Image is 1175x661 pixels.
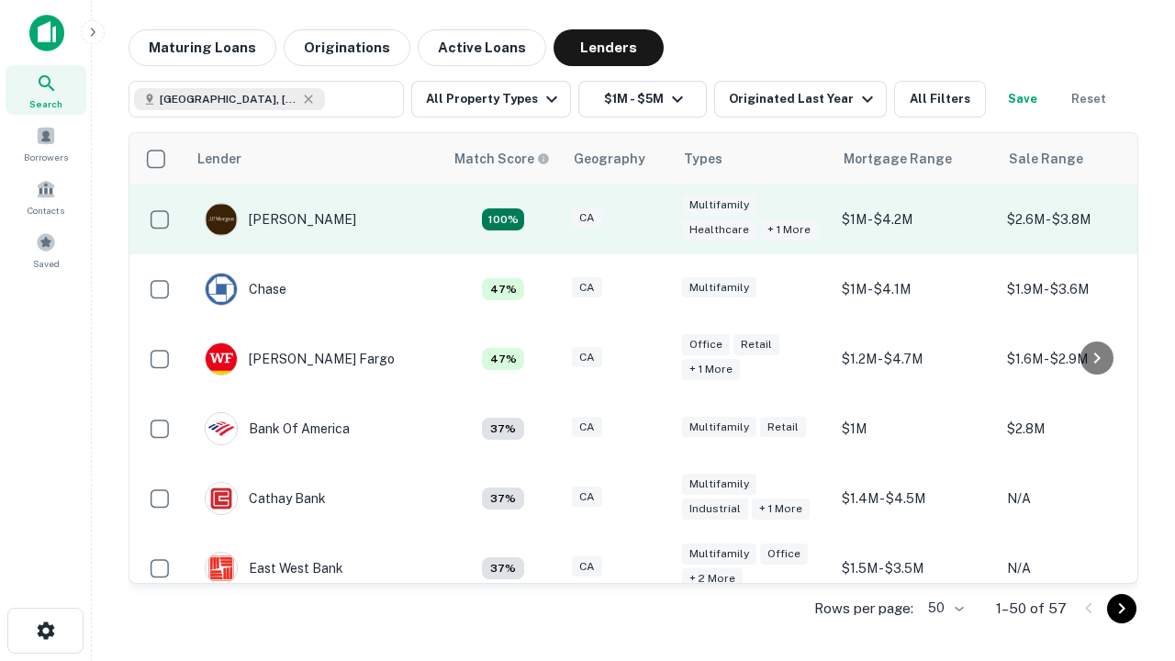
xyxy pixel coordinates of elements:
td: $2.8M [998,394,1163,464]
th: Lender [186,133,443,185]
div: Lender [197,148,241,170]
h6: Match Score [454,149,546,169]
div: + 1 more [752,499,810,520]
div: Matching Properties: 4, hasApolloMatch: undefined [482,487,524,510]
td: $2.6M - $3.8M [998,185,1163,254]
div: Mortgage Range [844,148,952,170]
td: $1M - $4.1M [833,254,998,324]
div: CA [572,207,602,229]
div: + 1 more [760,219,818,241]
div: CA [572,277,602,298]
div: Office [760,543,808,565]
td: $1.6M - $2.9M [998,324,1163,394]
button: Active Loans [418,29,546,66]
button: Reset [1059,81,1118,118]
div: Healthcare [682,219,756,241]
div: Matching Properties: 4, hasApolloMatch: undefined [482,418,524,440]
span: Borrowers [24,150,68,164]
a: Search [6,65,86,115]
img: picture [206,343,237,375]
div: Office [682,334,730,355]
p: Rows per page: [814,598,913,620]
div: Multifamily [682,195,756,216]
div: + 2 more [682,568,743,589]
div: CA [572,417,602,438]
img: picture [206,274,237,305]
img: picture [206,483,237,514]
td: $1.5M - $3.5M [833,533,998,603]
div: Multifamily [682,277,756,298]
div: Multifamily [682,474,756,495]
div: Matching Properties: 19, hasApolloMatch: undefined [482,208,524,230]
span: [GEOGRAPHIC_DATA], [GEOGRAPHIC_DATA], [GEOGRAPHIC_DATA] [160,91,297,107]
div: + 1 more [682,359,740,380]
div: Originated Last Year [729,88,878,110]
div: Matching Properties: 5, hasApolloMatch: undefined [482,348,524,370]
div: [PERSON_NAME] Fargo [205,342,395,375]
span: Saved [33,256,60,271]
a: Saved [6,225,86,274]
th: Sale Range [998,133,1163,185]
div: Bank Of America [205,412,350,445]
div: CA [572,487,602,508]
div: Matching Properties: 5, hasApolloMatch: undefined [482,278,524,300]
p: 1–50 of 57 [996,598,1067,620]
div: CA [572,347,602,368]
td: $1M [833,394,998,464]
td: $1.9M - $3.6M [998,254,1163,324]
img: capitalize-icon.png [29,15,64,51]
button: All Property Types [411,81,571,118]
div: Chase [205,273,286,306]
span: Search [29,96,62,111]
td: N/A [998,533,1163,603]
div: Matching Properties: 4, hasApolloMatch: undefined [482,557,524,579]
img: picture [206,553,237,584]
button: $1M - $5M [578,81,707,118]
div: Types [684,148,722,170]
div: CA [572,556,602,577]
td: N/A [998,464,1163,533]
div: [PERSON_NAME] [205,203,356,236]
td: $1.2M - $4.7M [833,324,998,394]
div: 50 [921,595,967,622]
td: $1M - $4.2M [833,185,998,254]
div: Capitalize uses an advanced AI algorithm to match your search with the best lender. The match sco... [454,149,550,169]
th: Mortgage Range [833,133,998,185]
img: picture [206,204,237,235]
button: Save your search to get updates of matches that match your search criteria. [993,81,1052,118]
th: Types [673,133,833,185]
td: $1.4M - $4.5M [833,464,998,533]
button: Go to next page [1107,594,1136,623]
th: Geography [563,133,673,185]
iframe: Chat Widget [1083,514,1175,602]
img: picture [206,413,237,444]
button: Lenders [554,29,664,66]
button: Maturing Loans [129,29,276,66]
div: Cathay Bank [205,482,326,515]
div: Retail [733,334,779,355]
div: Sale Range [1009,148,1083,170]
button: Originated Last Year [714,81,887,118]
th: Capitalize uses an advanced AI algorithm to match your search with the best lender. The match sco... [443,133,563,185]
div: Multifamily [682,543,756,565]
button: Originations [284,29,410,66]
a: Borrowers [6,118,86,168]
div: Geography [574,148,645,170]
a: Contacts [6,172,86,221]
div: Multifamily [682,417,756,438]
div: East West Bank [205,552,343,585]
div: Industrial [682,499,748,520]
span: Contacts [28,203,64,218]
button: All Filters [894,81,986,118]
div: Retail [760,417,806,438]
